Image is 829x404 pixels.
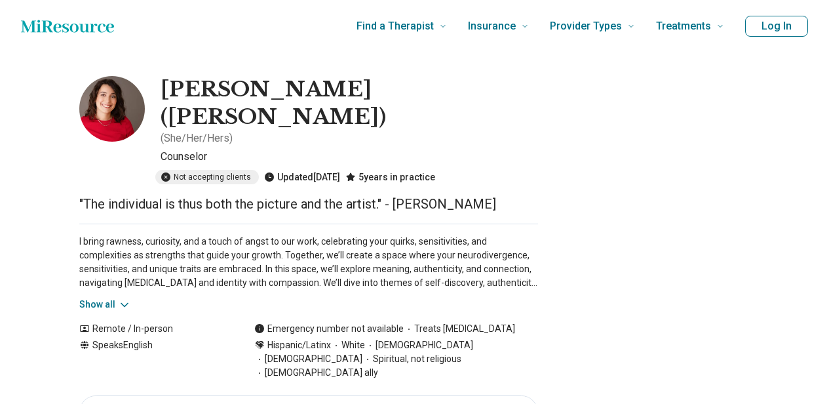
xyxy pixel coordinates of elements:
[161,149,538,165] p: Counselor
[656,17,711,35] span: Treatments
[21,13,114,39] a: Home page
[331,338,365,352] span: White
[468,17,516,35] span: Insurance
[79,298,131,312] button: Show all
[745,16,808,37] button: Log In
[254,352,362,366] span: [DEMOGRAPHIC_DATA]
[365,338,473,352] span: [DEMOGRAPHIC_DATA]
[79,322,228,336] div: Remote / In-person
[357,17,434,35] span: Find a Therapist
[79,235,538,290] p: I bring rawness, curiosity, and a touch of angst to our work, celebrating your quirks, sensitivit...
[264,170,340,184] div: Updated [DATE]
[404,322,515,336] span: Treats [MEDICAL_DATA]
[550,17,622,35] span: Provider Types
[161,131,233,146] p: ( She/Her/Hers )
[345,170,435,184] div: 5 years in practice
[362,352,461,366] span: Spiritual, not religious
[79,338,228,380] div: Speaks English
[267,338,331,352] span: Hispanic/Latinx
[155,170,259,184] div: Not accepting clients
[254,322,404,336] div: Emergency number not available
[79,76,145,142] img: Taylor Ryan (Baez), Counselor
[161,76,538,131] h1: [PERSON_NAME] ([PERSON_NAME])
[79,195,538,213] p: "The individual is thus both the picture and the artist." - [PERSON_NAME]
[254,366,378,380] span: [DEMOGRAPHIC_DATA] ally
